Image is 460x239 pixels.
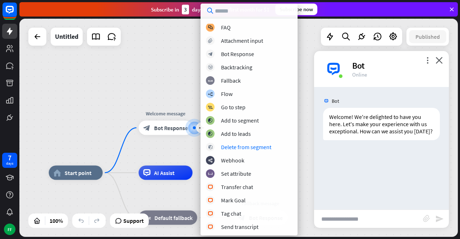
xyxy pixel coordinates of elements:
[154,124,188,132] span: Bot Response
[221,24,231,31] div: FAQ
[151,5,270,14] div: Subscribe in days to get your first month for $1
[182,5,189,14] div: 3
[65,169,92,176] span: Start point
[221,157,244,164] div: Webhook
[221,183,253,190] div: Transfer chat
[2,153,17,168] a: 7 days
[435,215,444,223] i: send
[4,224,15,235] div: FF
[221,143,271,151] div: Delete from segment
[199,125,204,130] i: plus
[221,64,252,71] div: Backtracking
[221,50,254,58] div: Bot Response
[54,169,61,176] i: home_2
[208,52,213,56] i: block_bot_response
[208,25,213,30] i: block_faq
[143,214,151,221] i: block_fallback
[55,28,78,46] div: Untitled
[323,108,440,140] div: Welcome! We're delighted to have you here. Let's make your experience with us exceptional. How ca...
[409,30,446,43] button: Published
[133,110,198,117] div: Welcome message
[221,197,245,204] div: Mark Goal
[352,60,440,71] div: Bot
[154,169,175,176] span: AI Assist
[221,170,251,177] div: Set attribute
[208,158,213,163] i: webhooks
[423,215,430,222] i: block_attachment
[352,71,440,78] div: Online
[221,130,251,137] div: Add to leads
[436,57,443,64] i: close
[208,145,213,150] i: block_delete_from_segment
[208,105,213,110] i: block_goto
[221,117,259,124] div: Add to segment
[8,155,11,161] div: 7
[208,185,213,189] i: block_livechat
[221,104,245,111] div: Go to step
[221,77,241,84] div: Fallback
[208,38,213,43] i: block_attachment
[208,211,213,216] i: block_livechat
[221,37,263,44] div: Attachment input
[6,3,27,24] button: Open LiveChat chat widget
[155,214,193,221] span: Default fallback
[208,132,213,136] i: block_add_to_segment
[424,57,431,64] i: more_vert
[208,65,213,70] i: block_backtracking
[332,98,339,104] span: Bot
[143,124,151,132] i: block_bot_response
[208,78,213,83] i: block_fallback
[123,215,144,226] span: Support
[221,90,233,97] div: Flow
[208,92,213,96] i: builder_tree
[47,215,65,226] div: 100%
[208,225,213,229] i: block_livechat
[6,161,13,166] div: days
[221,223,258,230] div: Send transcript
[208,171,213,176] i: block_set_attribute
[221,210,241,217] div: Tag chat
[208,118,213,123] i: block_add_to_segment
[208,198,213,203] i: block_livechat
